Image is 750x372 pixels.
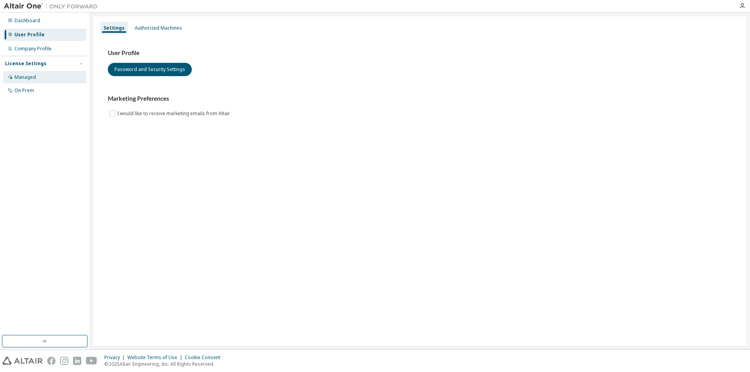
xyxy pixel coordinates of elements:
h3: Marketing Preferences [108,95,732,103]
img: linkedin.svg [73,357,81,365]
div: License Settings [5,61,46,67]
div: Dashboard [14,18,40,24]
div: Managed [14,74,36,80]
div: Website Terms of Use [127,354,185,361]
div: Authorized Machines [135,25,182,31]
div: Settings [104,25,125,31]
div: User Profile [14,32,45,38]
img: facebook.svg [47,357,55,365]
p: © 2025 Altair Engineering, Inc. All Rights Reserved. [104,361,225,367]
img: instagram.svg [60,357,68,365]
div: Privacy [104,354,127,361]
img: youtube.svg [86,357,97,365]
div: Company Profile [14,46,52,52]
h3: User Profile [108,49,732,57]
div: On Prem [14,87,34,94]
img: altair_logo.svg [2,357,43,365]
label: I would like to receive marketing emails from Altair [117,109,232,118]
img: Altair One [4,2,102,10]
button: Password and Security Settings [108,63,192,76]
div: Cookie Consent [185,354,225,361]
